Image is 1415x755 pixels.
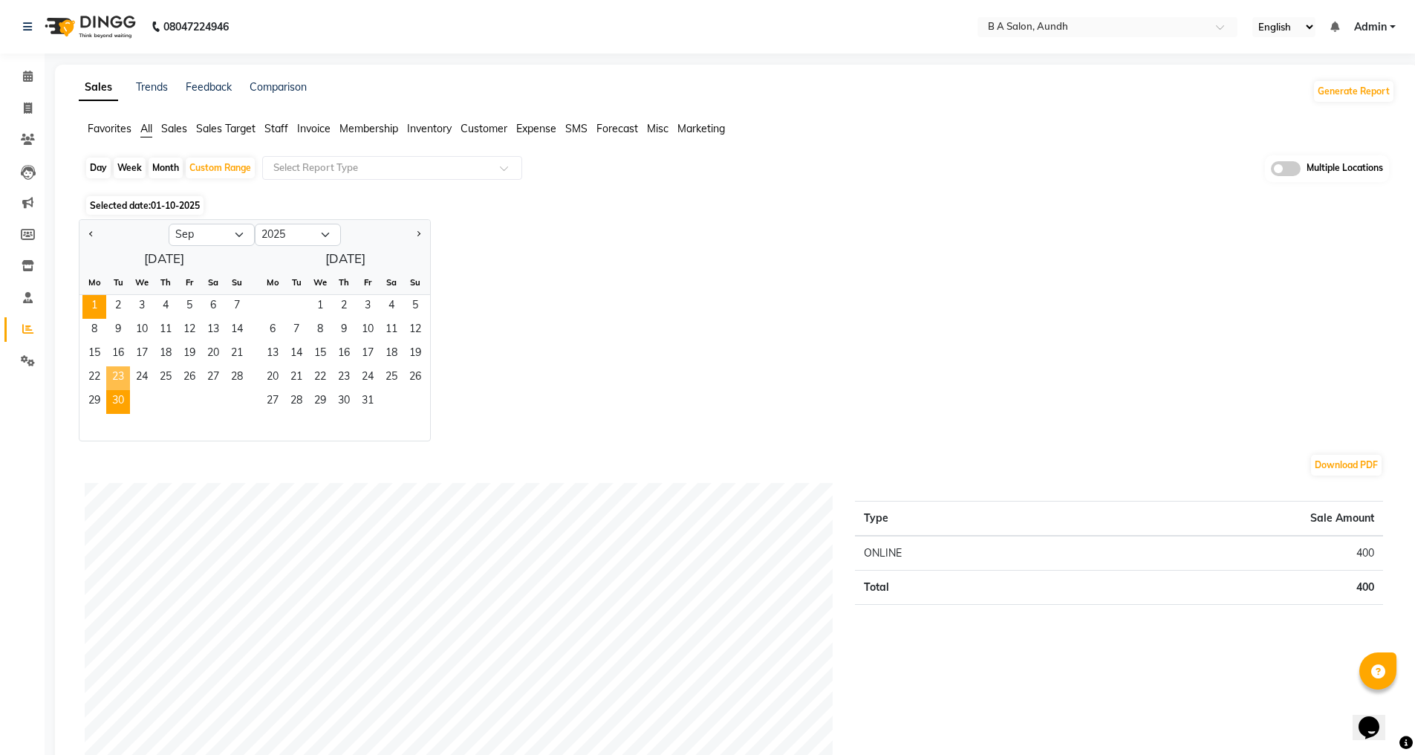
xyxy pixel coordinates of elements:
span: 29 [82,390,106,414]
span: 28 [225,366,249,390]
div: Monday, September 1, 2025 [82,295,106,319]
span: 11 [154,319,178,343]
div: Tuesday, September 23, 2025 [106,366,130,390]
th: Sale Amount [1069,501,1383,536]
div: Saturday, September 27, 2025 [201,366,225,390]
span: 31 [356,390,380,414]
button: Previous month [85,223,97,247]
span: 29 [308,390,332,414]
span: 1 [308,295,332,319]
span: 23 [106,366,130,390]
div: Thursday, September 4, 2025 [154,295,178,319]
span: 27 [261,390,284,414]
span: Membership [339,122,398,135]
button: Generate Report [1314,81,1393,102]
div: Th [332,270,356,294]
span: Misc [647,122,669,135]
span: 20 [201,343,225,366]
a: Sales [79,74,118,101]
div: Week [114,158,146,178]
div: Saturday, October 11, 2025 [380,319,403,343]
div: Wednesday, October 22, 2025 [308,366,332,390]
div: Fr [178,270,201,294]
span: 22 [82,366,106,390]
a: Comparison [250,80,307,94]
div: Saturday, September 13, 2025 [201,319,225,343]
span: 5 [403,295,427,319]
div: Sunday, October 12, 2025 [403,319,427,343]
div: Monday, September 22, 2025 [82,366,106,390]
span: Marketing [677,122,725,135]
div: Tuesday, September 9, 2025 [106,319,130,343]
div: Tuesday, October 7, 2025 [284,319,308,343]
div: Monday, September 29, 2025 [82,390,106,414]
span: 15 [82,343,106,366]
div: Day [86,158,111,178]
div: Friday, October 10, 2025 [356,319,380,343]
span: Sales Target [196,122,256,135]
span: 18 [380,343,403,366]
span: Selected date: [86,196,204,215]
span: 23 [332,366,356,390]
div: Friday, September 12, 2025 [178,319,201,343]
span: 22 [308,366,332,390]
div: Fr [356,270,380,294]
td: Total [855,570,1069,604]
div: Tuesday, October 21, 2025 [284,366,308,390]
div: Sunday, October 19, 2025 [403,343,427,366]
div: Tu [106,270,130,294]
span: Favorites [88,122,131,135]
div: Tuesday, September 2, 2025 [106,295,130,319]
div: Friday, October 3, 2025 [356,295,380,319]
span: 9 [332,319,356,343]
span: 19 [178,343,201,366]
span: 4 [380,295,403,319]
span: 25 [154,366,178,390]
div: Su [403,270,427,294]
span: 8 [82,319,106,343]
div: Friday, September 26, 2025 [178,366,201,390]
div: Friday, October 17, 2025 [356,343,380,366]
span: 7 [225,295,249,319]
div: Custom Range [186,158,255,178]
span: 25 [380,366,403,390]
div: Monday, October 6, 2025 [261,319,284,343]
a: Feedback [186,80,232,94]
span: Customer [461,122,507,135]
div: Saturday, October 25, 2025 [380,366,403,390]
div: Sunday, September 7, 2025 [225,295,249,319]
span: 01-10-2025 [151,200,200,211]
span: Multiple Locations [1307,161,1383,176]
div: Sunday, September 28, 2025 [225,366,249,390]
div: Wednesday, September 24, 2025 [130,366,154,390]
span: 16 [332,343,356,366]
span: 4 [154,295,178,319]
div: Wednesday, September 10, 2025 [130,319,154,343]
img: logo [38,6,140,48]
span: 20 [261,366,284,390]
div: Monday, September 8, 2025 [82,319,106,343]
div: Sa [380,270,403,294]
div: Thursday, October 2, 2025 [332,295,356,319]
span: 10 [130,319,154,343]
div: Wednesday, October 15, 2025 [308,343,332,366]
span: 17 [356,343,380,366]
span: Expense [516,122,556,135]
div: Su [225,270,249,294]
span: 3 [356,295,380,319]
div: Thursday, September 25, 2025 [154,366,178,390]
td: ONLINE [855,536,1069,571]
span: Sales [161,122,187,135]
span: 8 [308,319,332,343]
div: Monday, October 13, 2025 [261,343,284,366]
span: Staff [264,122,288,135]
div: Wednesday, October 1, 2025 [308,295,332,319]
select: Select year [255,224,341,246]
div: Tuesday, September 30, 2025 [106,390,130,414]
span: 27 [201,366,225,390]
span: 13 [261,343,284,366]
span: 15 [308,343,332,366]
div: Saturday, October 4, 2025 [380,295,403,319]
div: Tuesday, October 28, 2025 [284,390,308,414]
button: Next month [412,223,424,247]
